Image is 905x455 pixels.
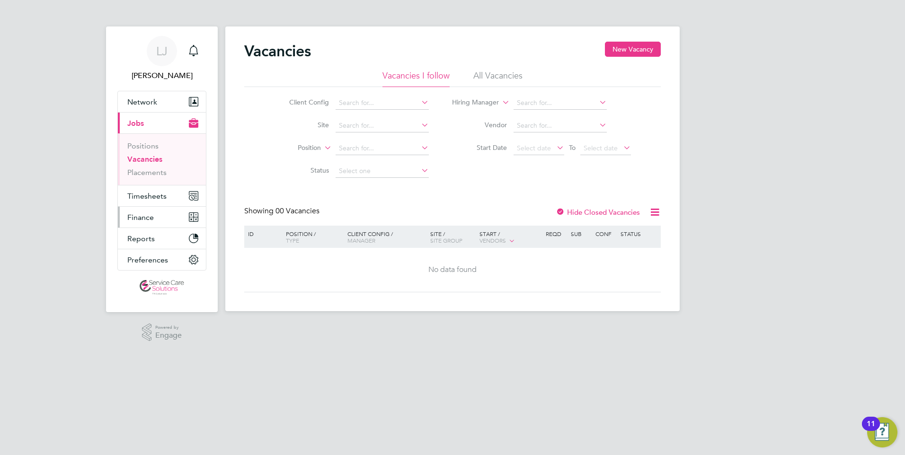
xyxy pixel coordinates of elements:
div: 11 [867,424,875,436]
a: Positions [127,141,159,150]
div: Conf [593,226,618,242]
span: Network [127,97,157,106]
button: New Vacancy [605,42,661,57]
span: Select date [584,144,618,152]
input: Search for... [336,119,429,132]
a: Powered byEngage [142,324,182,341]
img: servicecare-logo-retina.png [140,280,184,295]
div: Jobs [118,133,206,185]
span: Engage [155,332,182,340]
span: 00 Vacancies [275,206,319,216]
span: To [566,141,578,154]
div: Start / [477,226,543,249]
span: Manager [347,236,375,244]
input: Search for... [336,142,429,155]
span: Site Group [430,236,462,244]
div: Site / [428,226,478,248]
span: Preferences [127,255,168,264]
div: Reqd [543,226,568,242]
label: Hide Closed Vacancies [556,208,640,217]
span: Vendors [479,236,506,244]
li: Vacancies I follow [382,70,450,87]
a: Go to home page [117,280,206,295]
nav: Main navigation [106,26,218,312]
label: Start Date [452,143,507,152]
span: Powered by [155,324,182,332]
span: Timesheets [127,192,167,201]
div: Position / [279,226,345,248]
button: Reports [118,228,206,249]
label: Site [275,121,329,129]
label: Status [275,166,329,175]
a: LJ[PERSON_NAME] [117,36,206,81]
span: Select date [517,144,551,152]
a: Placements [127,168,167,177]
label: Position [266,143,321,153]
button: Network [118,91,206,112]
button: Jobs [118,113,206,133]
label: Hiring Manager [444,98,499,107]
div: ID [246,226,279,242]
a: Vacancies [127,155,162,164]
span: Type [286,236,299,244]
span: LJ [156,45,168,57]
li: All Vacancies [473,70,523,87]
span: Reports [127,234,155,243]
input: Search for... [514,119,607,132]
button: Open Resource Center, 11 new notifications [867,417,897,447]
button: Finance [118,207,206,227]
div: Sub [568,226,593,242]
input: Select one [336,165,429,178]
div: Showing [244,206,321,216]
div: No data found [246,265,659,275]
div: Status [618,226,659,242]
button: Timesheets [118,185,206,206]
button: Preferences [118,249,206,270]
span: Lucy Jolley [117,70,206,81]
input: Search for... [514,96,607,110]
label: Vendor [452,121,507,129]
span: Jobs [127,119,144,128]
h2: Vacancies [244,42,311,61]
label: Client Config [275,98,329,106]
span: Finance [127,213,154,222]
div: Client Config / [345,226,428,248]
input: Search for... [336,96,429,110]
